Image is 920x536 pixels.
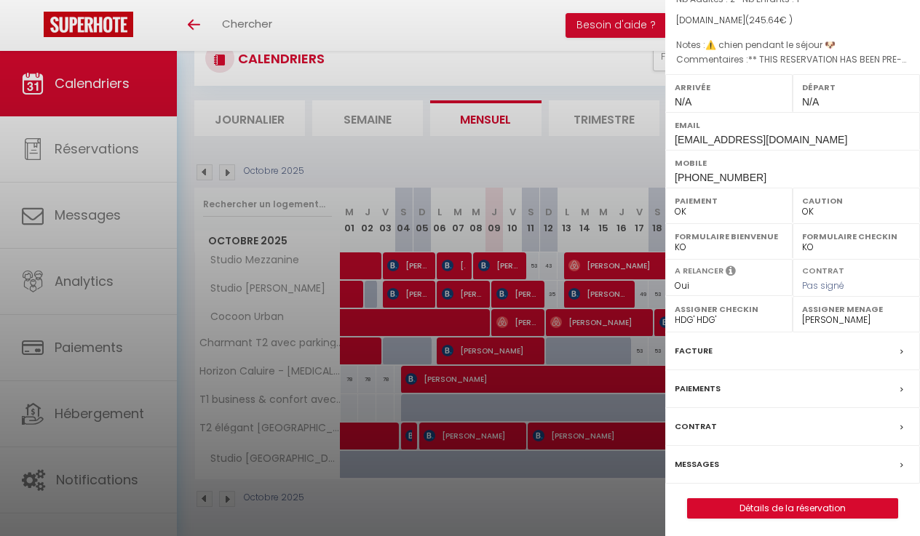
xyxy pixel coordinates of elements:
[675,156,911,170] label: Mobile
[675,343,713,359] label: Facture
[675,302,783,316] label: Assigner Checkin
[802,193,911,208] label: Caution
[675,193,783,208] label: Paiement
[802,96,819,108] span: N/A
[675,381,721,396] label: Paiements
[675,419,717,434] label: Contrat
[675,229,783,244] label: Formulaire Bienvenue
[802,302,911,316] label: Assigner Menage
[749,14,780,26] span: 245.64
[676,38,909,52] p: Notes :
[675,96,691,108] span: N/A
[687,498,898,519] button: Détails de la réservation
[802,265,844,274] label: Contrat
[802,80,911,95] label: Départ
[726,265,736,281] i: Sélectionner OUI si vous souhaiter envoyer les séquences de messages post-checkout
[675,80,783,95] label: Arrivée
[675,172,766,183] span: [PHONE_NUMBER]
[802,229,911,244] label: Formulaire Checkin
[675,265,723,277] label: A relancer
[675,134,847,145] span: [EMAIL_ADDRESS][DOMAIN_NAME]
[676,52,909,67] p: Commentaires :
[802,279,844,292] span: Pas signé
[745,14,793,26] span: ( € )
[675,457,719,472] label: Messages
[688,499,897,518] a: Détails de la réservation
[675,118,911,132] label: Email
[705,39,836,51] span: ⚠️ chien pendant le séjour 🐶
[676,14,909,28] div: [DOMAIN_NAME]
